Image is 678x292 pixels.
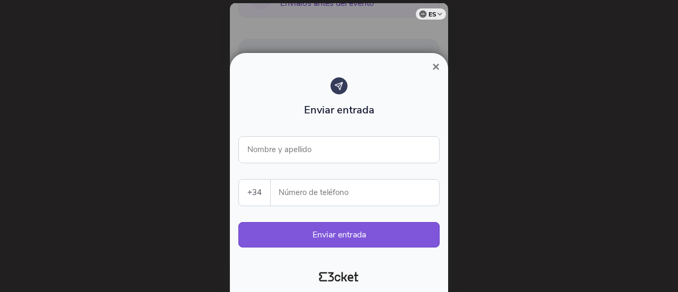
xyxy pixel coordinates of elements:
input: Número de teléfono [279,180,439,206]
span: × [432,59,440,74]
label: Nombre y apellido [238,136,320,163]
span: Enviar entrada [304,103,374,117]
label: Número de teléfono [271,180,440,206]
input: Nombre y apellido [238,136,440,163]
button: Enviar entrada [238,222,440,247]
